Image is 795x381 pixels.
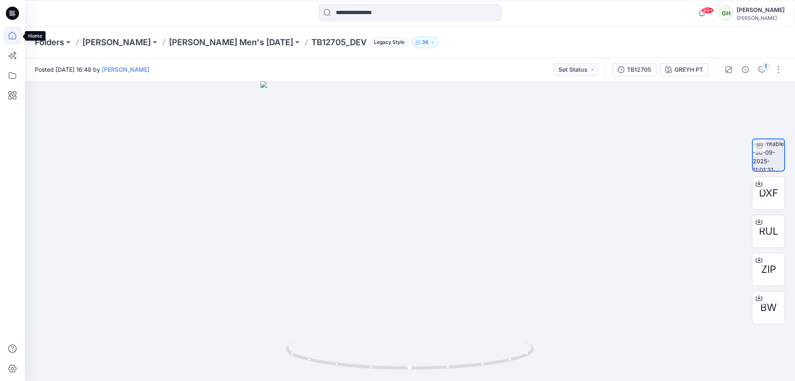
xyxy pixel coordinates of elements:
[422,38,429,47] p: 36
[35,65,149,74] span: Posted [DATE] 16:48 by
[82,36,151,48] a: [PERSON_NAME]
[169,36,293,48] a: [PERSON_NAME] Men's [DATE]
[759,186,778,201] span: DXF
[627,65,651,74] div: TB12705
[760,300,777,315] span: BW
[761,262,776,277] span: ZIP
[370,37,408,47] span: Legacy Style
[739,63,752,76] button: Details
[612,63,657,76] button: TB12705
[311,36,367,48] p: TB12705_DEV
[102,66,149,73] a: [PERSON_NAME]
[718,6,733,21] div: GH
[737,5,785,15] div: [PERSON_NAME]
[367,36,408,48] button: Legacy Style
[753,139,784,171] img: turntable-30-09-2025-11:01:31
[759,224,778,239] span: RUL
[701,7,714,14] span: 99+
[675,65,703,74] div: GREYH PT
[755,63,768,76] button: 1
[412,36,439,48] button: 36
[660,63,708,76] button: GREYH PT
[737,15,785,21] div: [PERSON_NAME]
[35,36,64,48] a: Folders
[761,62,770,70] div: 1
